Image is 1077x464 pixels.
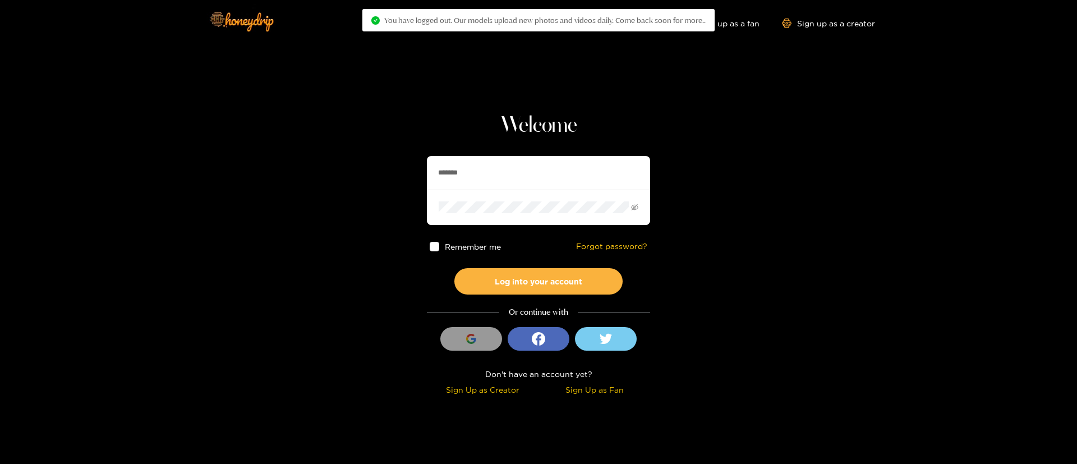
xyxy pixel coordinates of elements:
h1: Welcome [427,112,650,139]
div: Don't have an account yet? [427,367,650,380]
span: You have logged out. Our models upload new photos and videos daily. Come back soon for more.. [384,16,706,25]
a: Forgot password? [576,242,647,251]
span: Remember me [445,242,501,251]
button: Log into your account [454,268,623,295]
span: eye-invisible [631,204,638,211]
div: Sign Up as Fan [541,383,647,396]
a: Sign up as a creator [782,19,875,28]
div: Sign Up as Creator [430,383,536,396]
div: Or continue with [427,306,650,319]
a: Sign up as a fan [683,19,760,28]
span: check-circle [371,16,380,25]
